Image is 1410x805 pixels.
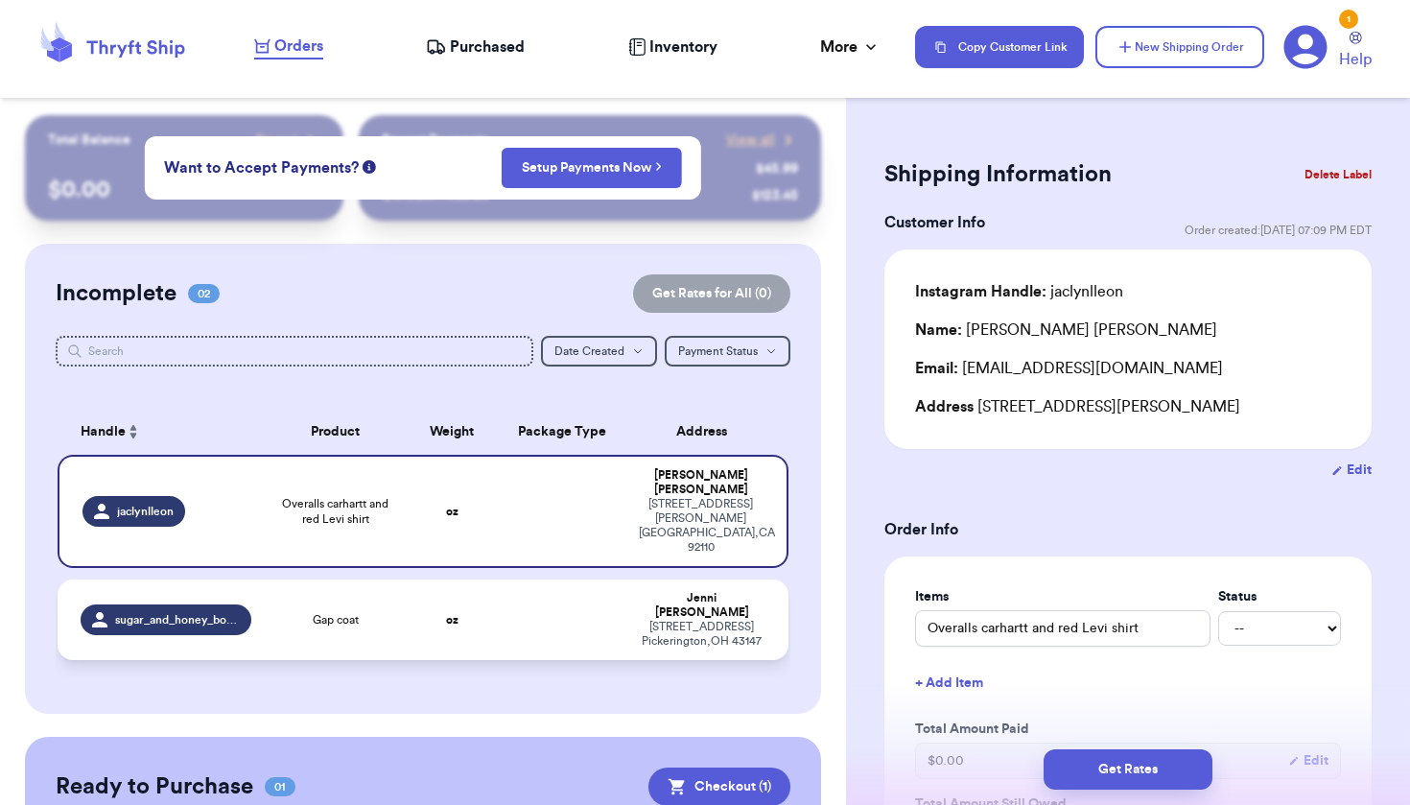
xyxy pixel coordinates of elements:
p: Total Balance [48,130,130,150]
span: Name: [915,322,962,338]
button: Delete Label [1297,154,1379,196]
strong: oz [446,614,458,626]
span: Want to Accept Payments? [164,156,359,179]
span: sugar_and_honey_boutique [115,612,239,627]
a: Orders [254,35,323,59]
div: [PERSON_NAME] [PERSON_NAME] [639,468,763,497]
label: Items [915,587,1210,606]
button: Sort ascending [126,420,141,443]
div: [PERSON_NAME] [PERSON_NAME] [915,319,1217,342]
span: 02 [188,284,220,303]
a: 1 [1283,25,1328,69]
button: Setup Payments Now [502,148,683,188]
button: Get Rates [1044,749,1212,790]
p: $ 0.00 [48,175,320,205]
span: View all [726,130,775,150]
div: Jenni [PERSON_NAME] [639,591,764,620]
a: Inventory [628,36,717,59]
h3: Customer Info [884,211,985,234]
a: Purchased [426,36,525,59]
a: Setup Payments Now [522,158,663,178]
span: Instagram Handle: [915,284,1046,299]
span: Email: [915,361,958,376]
div: 1 [1339,10,1358,29]
label: Total Amount Paid [915,720,1341,739]
h3: Order Info [884,518,1372,541]
span: Payout [256,130,297,150]
span: Help [1339,48,1372,71]
span: Purchased [450,36,525,59]
span: Order created: [DATE] 07:09 PM EDT [1185,223,1372,238]
button: Date Created [541,336,657,367]
th: Package Type [496,409,627,455]
span: Payment Status [678,345,758,357]
a: Payout [256,130,320,150]
button: Payment Status [665,336,790,367]
span: 01 [265,777,295,796]
div: [STREET_ADDRESS][PERSON_NAME] [GEOGRAPHIC_DATA] , CA 92110 [639,497,763,555]
th: Address [627,409,787,455]
span: Address [915,399,974,414]
input: Search [56,336,532,367]
div: $ 45.99 [756,159,798,178]
div: jaclynlleon [915,280,1123,303]
button: Edit [1331,461,1372,480]
a: Help [1339,32,1372,71]
h2: Ready to Purchase [56,771,253,802]
h2: Incomplete [56,278,176,309]
a: View all [726,130,798,150]
span: jaclynlleon [117,504,174,519]
span: Orders [274,35,323,58]
div: [STREET_ADDRESS][PERSON_NAME] [915,395,1341,418]
span: Handle [81,422,126,442]
div: $ 123.45 [752,186,798,205]
div: More [820,36,881,59]
p: Recent Payments [382,130,488,150]
span: Date Created [554,345,624,357]
span: Overalls carhartt and red Levi shirt [274,496,397,527]
span: Inventory [649,36,717,59]
label: Status [1218,587,1341,606]
strong: oz [446,506,458,517]
th: Product [263,409,409,455]
span: Gap coat [313,612,359,627]
button: + Add Item [907,662,1349,704]
th: Weight [409,409,496,455]
button: Copy Customer Link [915,26,1084,68]
div: [EMAIL_ADDRESS][DOMAIN_NAME] [915,357,1341,380]
h2: Shipping Information [884,159,1112,190]
div: [STREET_ADDRESS] Pickerington , OH 43147 [639,620,764,649]
button: Get Rates for All (0) [633,274,790,313]
button: New Shipping Order [1095,26,1264,68]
